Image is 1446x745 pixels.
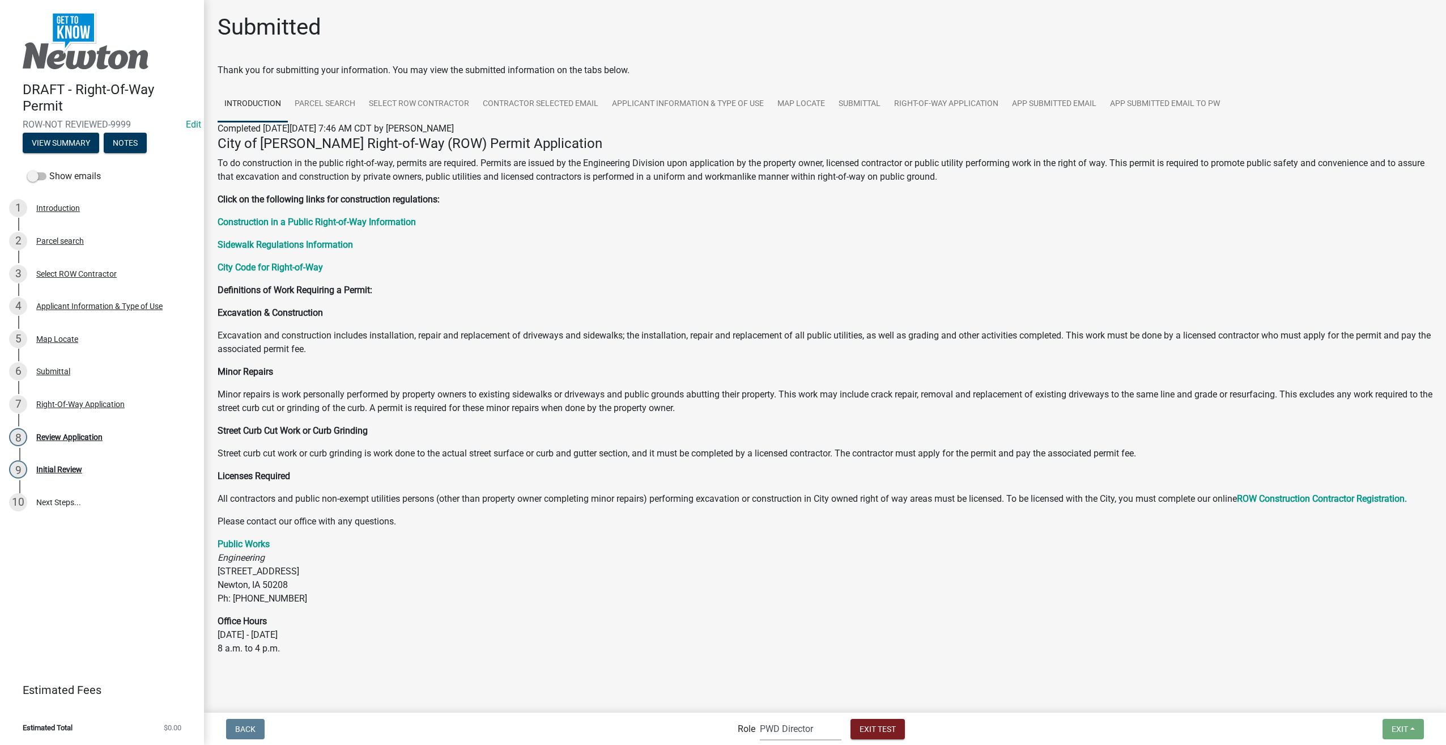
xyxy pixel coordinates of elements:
[218,388,1432,415] p: Minor repairs is work personally performed by property owners to existing sidewalks or driveways ...
[9,330,27,348] div: 5
[36,204,80,212] div: Introduction
[218,515,1432,528] p: Please contact our office with any questions.
[9,395,27,413] div: 7
[235,724,256,733] span: Back
[218,156,1432,184] p: To do construction in the public right-of-way, permits are required. Permits are issued by the En...
[218,64,1432,77] div: Thank you for submitting your information. You may view the submitted information on the tabs below.
[23,82,195,115] h4: DRAFT - Right-Of-Way Permit
[186,119,201,130] wm-modal-confirm: Edit Application Number
[218,307,323,318] strong: Excavation & Construction
[9,297,27,315] div: 4
[36,465,82,473] div: Initial Review
[36,270,117,278] div: Select ROW Contractor
[36,433,103,441] div: Review Application
[771,86,832,122] a: Map Locate
[23,133,99,153] button: View Summary
[218,492,1432,506] p: All contractors and public non-exempt utilities persons (other than property owner completing min...
[9,232,27,250] div: 2
[738,725,755,734] label: Role
[218,366,273,377] strong: Minor Repairs
[218,552,265,563] i: Engineering
[36,237,84,245] div: Parcel search
[218,537,1432,606] p: [STREET_ADDRESS] Newton, IA 50208 Ph: [PHONE_NUMBER]
[104,139,147,148] wm-modal-confirm: Notes
[36,335,78,343] div: Map Locate
[1237,493,1407,504] a: ROW Construction Contractor Registration.
[1383,719,1424,739] button: Exit
[218,539,270,549] a: Public Works
[362,86,476,122] a: Select ROW Contractor
[9,428,27,446] div: 8
[218,471,290,481] strong: Licenses Required
[832,86,887,122] a: Submittal
[218,136,1432,152] h4: City of [PERSON_NAME] Right-of-Way (ROW) Permit Application
[104,133,147,153] button: Notes
[860,724,896,733] span: Exit Test
[850,719,905,739] button: Exit Test
[9,265,27,283] div: 3
[476,86,605,122] a: Contractor Selected Email
[9,362,27,380] div: 6
[218,14,321,41] h1: Submitted
[218,615,1432,655] p: [DATE] - [DATE] 8 a.m. to 4 p.m.
[218,86,288,122] a: Introduction
[218,285,372,295] strong: Definitions of Work Requiring a Permit:
[605,86,771,122] a: Applicant Information & Type of Use
[164,724,181,731] span: $0.00
[887,86,1005,122] a: Right-Of-Way Application
[218,217,416,227] a: Construction in a Public Right-of-Way Information
[288,86,362,122] a: Parcel search
[218,447,1432,460] p: Street curb cut work or curb grinding is work done to the actual street surface or curb and gutte...
[218,425,368,436] strong: Street Curb Cut Work or Curb Grinding
[9,679,186,701] a: Estimated Fees
[23,12,148,70] img: City of Newton, Iowa
[218,123,454,134] span: Completed [DATE][DATE] 7:46 AM CDT by [PERSON_NAME]
[27,170,101,183] label: Show emails
[9,199,27,217] div: 1
[36,367,70,375] div: Submittal
[23,119,181,130] span: ROW-NOT REVIEWED-9999
[186,119,201,130] a: Edit
[1392,724,1408,733] span: Exit
[218,239,353,250] a: Sidewalk Regulations Information
[36,302,163,310] div: Applicant Information & Type of Use
[218,616,267,627] strong: Office Hours
[23,724,73,731] span: Estimated Total
[1005,86,1103,122] a: App Submitted Email
[218,329,1432,356] p: Excavation and construction includes installation, repair and replacement of driveways and sidewa...
[9,493,27,511] div: 10
[1103,86,1227,122] a: App Submitted Email to PW
[23,139,99,148] wm-modal-confirm: Summary
[9,460,27,479] div: 9
[218,262,323,273] a: City Code for Right-of-Way
[218,194,440,205] strong: Click on the following links for construction regulations:
[226,719,265,739] button: Back
[36,400,125,408] div: Right-Of-Way Application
